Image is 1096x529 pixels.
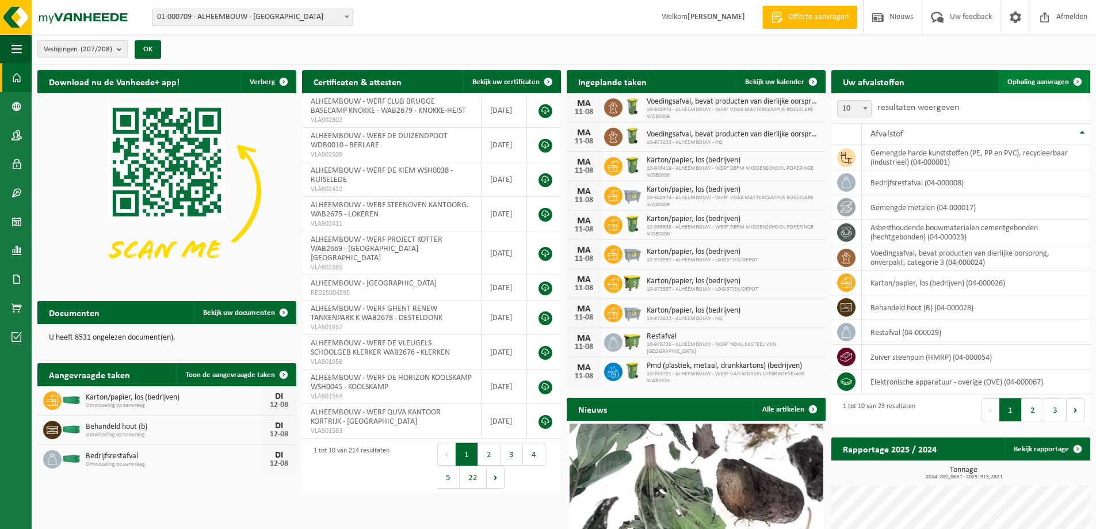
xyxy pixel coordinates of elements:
a: Bekijk uw certificaten [463,70,560,93]
td: [DATE] [482,335,527,370]
span: VLA902412 [311,185,472,194]
div: 12-08 [268,401,291,409]
span: Pmd (plastiek, metaal, drankkartons) (bedrijven) [647,361,820,371]
h2: Certificaten & attesten [302,70,413,93]
span: ALHEEMBOUW - WERF PROJECT KOTTER WAB2669 - [GEOGRAPHIC_DATA] - [GEOGRAPHIC_DATA] [311,235,442,262]
img: WB-2500-GAL-GY-01 [623,302,642,322]
td: [DATE] [482,370,527,404]
span: Karton/papier, los (bedrijven) [647,248,758,257]
span: 10 [838,101,871,117]
span: Toon de aangevraagde taken [186,371,275,379]
div: 11-08 [572,167,595,175]
div: 1 tot 10 van 214 resultaten [308,442,389,490]
button: Previous [981,398,999,421]
img: WB-2500-GAL-GY-01 [623,185,642,204]
div: MA [572,128,595,138]
h2: Aangevraagde taken [37,363,142,386]
span: Karton/papier, los (bedrijven) [647,306,740,315]
div: MA [572,334,595,343]
count: (207/208) [81,45,112,53]
span: Offerte aanvragen [786,12,851,23]
span: Karton/papier, los (bedrijven) [647,215,820,224]
img: WB-0240-HPE-GN-50 [623,155,642,175]
span: VLA901563 [311,427,472,436]
span: 10-948974 - ALHEEMBOUW - WERF VDAB MASTERCAMPUS ROESELARE WDB0009 [647,106,820,120]
span: Bekijk uw certificaten [472,78,540,86]
div: 11-08 [572,372,595,380]
td: gemengde metalen (04-000017) [862,195,1090,220]
td: zuiver steenpuin (HMRP) (04-000054) [862,345,1090,370]
span: Bedrijfsrestafval [86,452,262,461]
span: Voedingsafval, bevat producten van dierlijke oorsprong, onverpakt, categorie 3 [647,130,820,139]
div: MA [572,187,595,196]
h2: Download nu de Vanheede+ app! [37,70,191,93]
div: 1 tot 10 van 23 resultaten [837,397,915,423]
a: Toon de aangevraagde taken [177,363,295,386]
button: 2 [1022,398,1044,421]
td: [DATE] [482,231,527,275]
div: 12-08 [268,431,291,439]
div: 11-08 [572,226,595,234]
span: 10 [837,100,872,117]
span: 10-973597 - ALHEEMBOUW - LOGISTIEK/DEPOT [647,286,758,293]
span: 10-948974 - ALHEEMBOUW - WERF VDAB MASTERCAMPUS ROESELARE WDB0009 [647,195,820,208]
button: 5 [437,466,460,489]
span: VLA902802 [311,116,472,125]
button: 22 [460,466,487,489]
span: 01-000709 - ALHEEMBOUW - OOSTNIEUWKERKE [152,9,353,25]
h3: Tonnage [837,466,1090,480]
span: VLA902385 [311,263,472,272]
span: 01-000709 - ALHEEMBOUW - OOSTNIEUWKERKE [152,9,353,26]
button: OK [135,40,161,59]
button: 1 [999,398,1022,421]
span: Karton/papier, los (bedrijven) [647,277,758,286]
div: DI [268,421,291,431]
span: Bekijk uw kalender [745,78,804,86]
span: VLA901564 [311,392,472,401]
button: 2 [478,443,501,466]
img: HK-XC-30-GN-00 [62,394,81,405]
span: ALHEEMBOUW - WERF DE VLEUGELS SCHOOLGEB KLERKER WAB2676 - KLERKEN [311,339,450,357]
img: WB-1100-HPE-GN-51 [623,332,642,351]
span: 10-973633 - ALHEEMBOUW - HQ [647,139,820,146]
button: 1 [456,443,478,466]
button: 4 [523,443,545,466]
img: WB-0140-HPE-GN-50 [623,97,642,116]
p: U heeft 8531 ongelezen document(en). [49,334,285,342]
span: Karton/papier, los (bedrijven) [647,185,820,195]
button: Next [1067,398,1084,421]
div: MA [572,305,595,314]
h2: Uw afvalstoffen [831,70,916,93]
span: Ophaling aanvragen [1007,78,1069,86]
button: 3 [501,443,523,466]
button: Next [487,466,505,489]
span: 10-953751 - ALHEEMBOUW - WERF VAN MOSSEL UITBR ROESELARE WAB2625 [647,371,820,385]
div: MA [572,246,595,255]
div: 11-08 [572,314,595,322]
span: 2024: 892,063 t - 2025: 915,282 t [837,474,1090,480]
span: ALHEEMBOUW - WERF DE DUIZENDPOOT WDB0010 - BERLARE [311,132,448,150]
td: [DATE] [482,404,527,439]
td: [DATE] [482,275,527,300]
span: VLA901957 [311,323,472,332]
span: VLA901958 [311,357,472,367]
span: VLA902509 [311,150,472,159]
img: WB-1100-HPE-GN-50 [623,273,642,292]
label: resultaten weergeven [877,103,959,112]
span: 10-946419 - ALHEEMBOUW - WERF DBFM MIDDENSCHOOL POPERINGE WDB0006 [647,165,820,179]
h2: Nieuws [567,398,618,420]
span: Omwisseling op aanvraag [86,461,262,468]
a: Bekijk rapportage [1005,437,1089,461]
img: HK-XC-30-GN-00 [62,424,81,434]
span: ALHEEMBOUW - WERF STEENOVEN KANTOORG. WAB2675 - LOKEREN [311,201,469,219]
td: voedingsafval, bevat producten van dierlijke oorsprong, onverpakt, categorie 3 (04-000024) [862,245,1090,271]
td: [DATE] [482,162,527,197]
h2: Ingeplande taken [567,70,658,93]
div: 11-08 [572,284,595,292]
span: Afvalstof [870,130,903,139]
td: gemengde harde kunststoffen (PE, PP en PVC), recycleerbaar (industrieel) (04-000001) [862,145,1090,170]
a: Alle artikelen [753,398,824,421]
td: restafval (04-000029) [862,320,1090,345]
a: Bekijk uw kalender [736,70,824,93]
div: 11-08 [572,196,595,204]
